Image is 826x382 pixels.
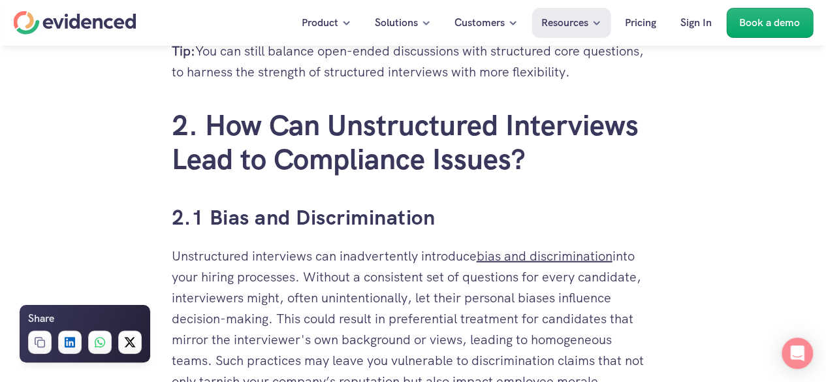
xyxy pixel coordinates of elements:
[782,338,813,369] div: Open Intercom Messenger
[454,14,505,31] p: Customers
[302,14,338,31] p: Product
[615,8,666,38] a: Pricing
[541,14,588,31] p: Resources
[680,14,712,31] p: Sign In
[477,247,612,264] a: bias and discrimination
[172,106,646,178] a: 2. How Can Unstructured Interviews Lead to Compliance Issues?
[28,310,54,327] h6: Share
[13,11,136,35] a: Home
[375,14,418,31] p: Solutions
[726,8,813,38] a: Book a demo
[625,14,656,31] p: Pricing
[739,14,800,31] p: Book a demo
[172,204,436,231] a: 2.1 Bias and Discrimination
[671,8,722,38] a: Sign In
